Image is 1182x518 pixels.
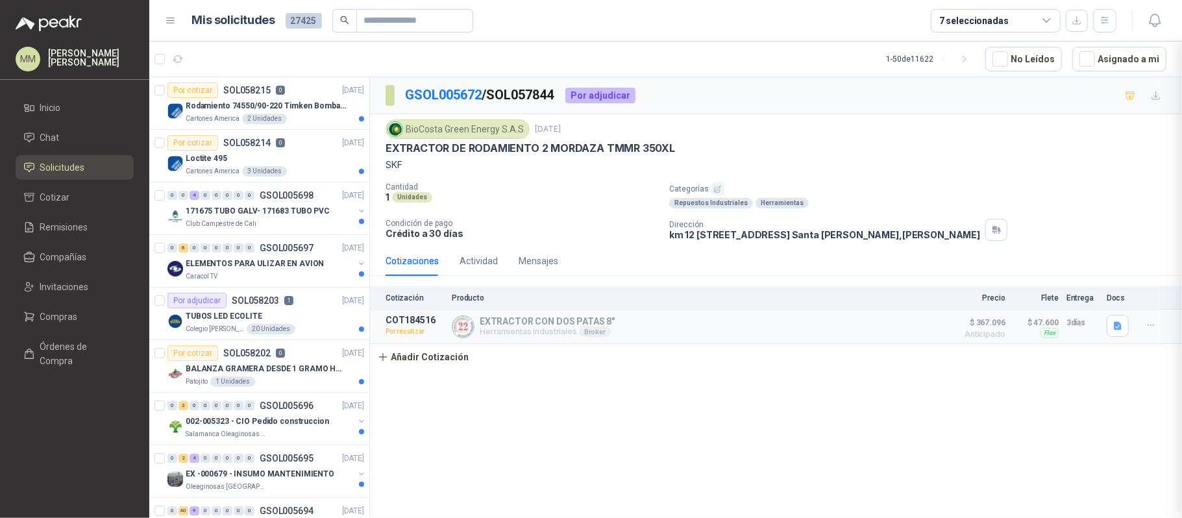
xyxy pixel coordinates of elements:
[16,215,134,240] a: Remisiones
[16,245,134,269] a: Compañías
[16,334,134,373] a: Órdenes de Compra
[40,310,78,324] span: Compras
[192,11,275,30] h1: Mis solicitudes
[40,339,121,368] span: Órdenes de Compra
[16,185,134,210] a: Cotizar
[40,190,70,204] span: Cotizar
[340,16,349,25] span: search
[48,49,134,67] p: [PERSON_NAME] [PERSON_NAME]
[16,304,134,329] a: Compras
[40,101,61,115] span: Inicio
[16,16,82,31] img: Logo peakr
[16,95,134,120] a: Inicio
[16,47,40,71] div: MM
[16,275,134,299] a: Invitaciones
[40,160,85,175] span: Solicitudes
[286,13,322,29] span: 27425
[40,130,60,145] span: Chat
[40,250,87,264] span: Compañías
[40,280,89,294] span: Invitaciones
[16,155,134,180] a: Solicitudes
[939,14,1009,28] div: 7 seleccionadas
[40,220,88,234] span: Remisiones
[16,125,134,150] a: Chat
